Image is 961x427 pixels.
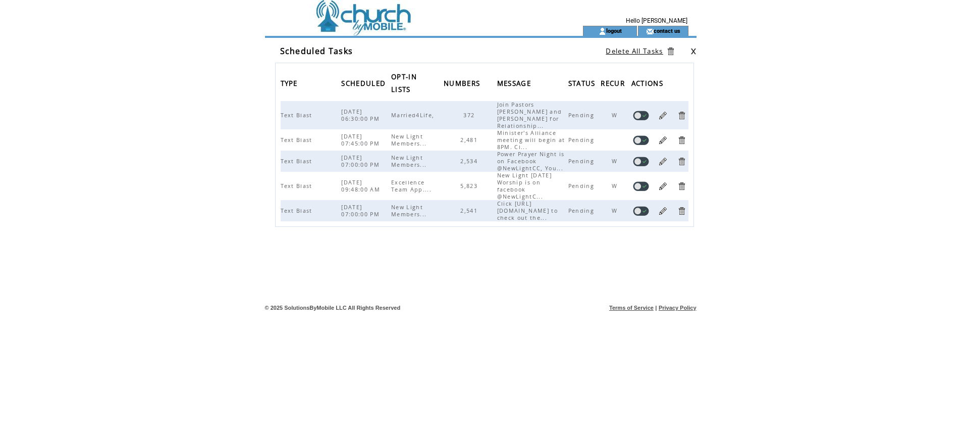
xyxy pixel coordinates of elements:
span: [DATE] 07:45:00 PM [341,133,382,147]
span: 2,481 [460,136,480,144]
a: Edit Task [658,111,668,120]
span: OPT-IN LISTS [391,70,417,99]
span: Click [URL][DOMAIN_NAME] to check out the... [497,200,558,221]
span: Text Blast [281,158,315,165]
span: Power Prayer Night is on Facebook @NewLightCC, You... [497,151,566,172]
a: Disable task [633,181,649,191]
a: Delete Task [677,111,686,120]
span: Minister's Alliance meeting will begin at 8PM. Cl... [497,129,565,151]
span: 2,541 [460,207,480,214]
a: Edit Task [658,135,668,145]
span: NUMBERS [444,76,483,93]
span: Pending [568,112,597,119]
span: New Light Members... [391,154,429,168]
span: TYPE [281,76,300,93]
span: | [655,305,657,311]
a: Terms of Service [609,305,654,311]
a: NUMBERS [444,80,483,86]
a: RECUR [601,80,627,86]
span: SCHEDULED [341,76,388,93]
a: Delete Task [677,181,686,191]
a: TYPE [281,80,300,86]
a: Delete Task [677,135,686,145]
span: [DATE] 07:00:00 PM [341,154,382,168]
a: Disable task [633,157,649,166]
a: MESSAGE [497,80,533,86]
span: New Light Members... [391,133,429,147]
a: Edit Task [658,206,668,216]
a: Privacy Policy [659,305,697,311]
span: New Light [DATE] Worship is on facebook @NewLightC... [497,172,552,200]
span: STATUS [568,76,598,93]
a: OPT-IN LISTS [391,73,417,92]
span: 5,823 [460,182,480,189]
a: Disable task [633,135,649,145]
a: contact us [654,27,680,34]
a: Delete Task [677,157,686,166]
a: Disable task [633,206,649,216]
span: [DATE] 09:48:00 AM [341,179,383,193]
span: W [612,158,620,165]
img: account_icon.gif [599,27,606,35]
span: New Light Members... [391,204,429,218]
span: W [612,182,620,189]
a: Delete All Tasks [606,46,663,56]
a: Edit Task [658,157,668,166]
span: Pending [568,182,597,189]
a: Delete Task [677,206,686,216]
a: SCHEDULED [341,80,388,86]
span: © 2025 SolutionsByMobile LLC All Rights Reserved [265,305,401,311]
span: Scheduled Tasks [280,45,353,57]
span: 372 [463,112,477,119]
span: Excellence Team App.... [391,179,434,193]
span: Text Blast [281,207,315,214]
span: Pending [568,207,597,214]
span: Text Blast [281,136,315,144]
span: Pending [568,136,597,144]
span: RECUR [601,76,627,93]
span: Text Blast [281,112,315,119]
a: STATUS [568,80,598,86]
img: contact_us_icon.gif [646,27,654,35]
span: W [612,112,620,119]
span: [DATE] 06:30:00 PM [341,108,382,122]
a: Edit Task [658,181,668,191]
a: Disable task [633,111,649,120]
span: 2,534 [460,158,480,165]
span: Pending [568,158,597,165]
span: ACTIONS [631,76,666,93]
span: MESSAGE [497,76,533,93]
a: logout [606,27,622,34]
span: [DATE] 07:00:00 PM [341,204,382,218]
span: Join Pastors [PERSON_NAME] and [PERSON_NAME] for Relationship... [497,101,562,129]
span: W [612,207,620,214]
span: Text Blast [281,182,315,189]
span: Hello [PERSON_NAME] [626,17,687,24]
span: Married4Life, [391,112,437,119]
